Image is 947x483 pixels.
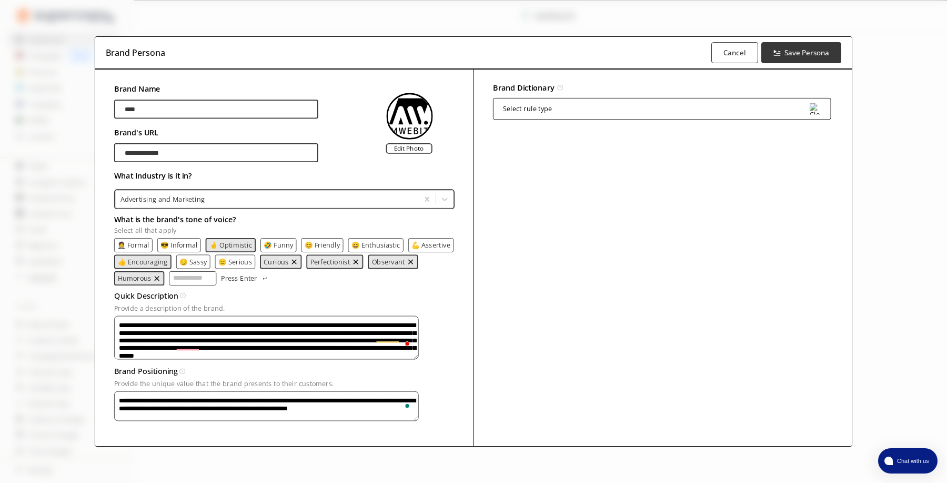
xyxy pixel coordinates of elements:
[106,45,165,61] h3: Brand Persona
[114,168,455,182] h2: What Industry is it in?
[878,448,938,474] button: atlas-launcher
[114,364,178,378] h3: Brand Positioning
[114,82,318,96] h2: Brand Name
[264,241,293,249] button: 🤣 Funny
[352,258,359,265] img: delete
[502,105,552,112] div: Select rule type
[557,85,563,91] img: Tooltip Icon
[352,258,359,265] button: remove Perfectionist
[114,238,455,285] div: tone-text-list
[114,226,455,234] p: Select all that apply
[180,293,186,299] img: Tooltip Icon
[114,143,318,162] input: brand-persona-input-input
[153,274,160,282] img: delete
[221,274,257,282] p: Press Enter
[179,368,185,374] img: Tooltip Icon
[114,304,455,312] p: Provide a description of the brand.
[264,258,288,265] button: Curious
[114,316,419,359] textarea: To enrich screen reader interactions, please activate Accessibility in Grammarly extension settings
[221,271,268,285] button: Press Enter Press Enter
[118,274,151,282] button: Humorous
[290,258,298,265] button: remove Curious
[169,271,216,285] input: tone-input
[114,100,318,119] input: brand-persona-input-input
[114,212,455,226] h2: What is the brand's tone of voice?
[114,125,318,140] h2: Brand's URL
[893,457,931,465] span: Chat with us
[407,258,414,265] button: remove Observant
[351,241,400,249] button: 😄 Enthusiastic
[114,391,419,421] textarea: To enrich screen reader interactions, please activate Accessibility in Grammarly extension settings
[492,80,554,94] h2: Brand Dictionary
[386,143,432,153] label: Edit Photo
[290,258,298,265] img: delete
[114,289,178,303] h3: Quick Description
[407,258,414,265] img: delete
[723,48,746,57] b: Cancel
[386,93,432,139] img: Close
[153,274,160,282] button: remove Humorous
[810,103,821,115] img: Close
[262,277,268,279] img: Press Enter
[117,241,149,249] button: 🤵 Formal
[310,258,350,265] button: Perfectionist
[118,258,167,265] button: 👍 Encouraging
[218,258,252,265] button: 😑 Serious
[761,42,842,63] button: Save Persona
[114,380,455,387] p: Provide the unique value that the brand presents to their customers.
[305,241,340,249] button: 😊 Friendly
[711,42,758,63] button: Cancel
[784,48,829,57] b: Save Persona
[372,258,405,265] button: Observant
[411,241,450,249] button: 💪 Assertive
[179,258,207,265] button: 😏 Sassy
[209,241,252,249] button: 🤞 Optimistic
[160,241,197,249] button: 😎 Informal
